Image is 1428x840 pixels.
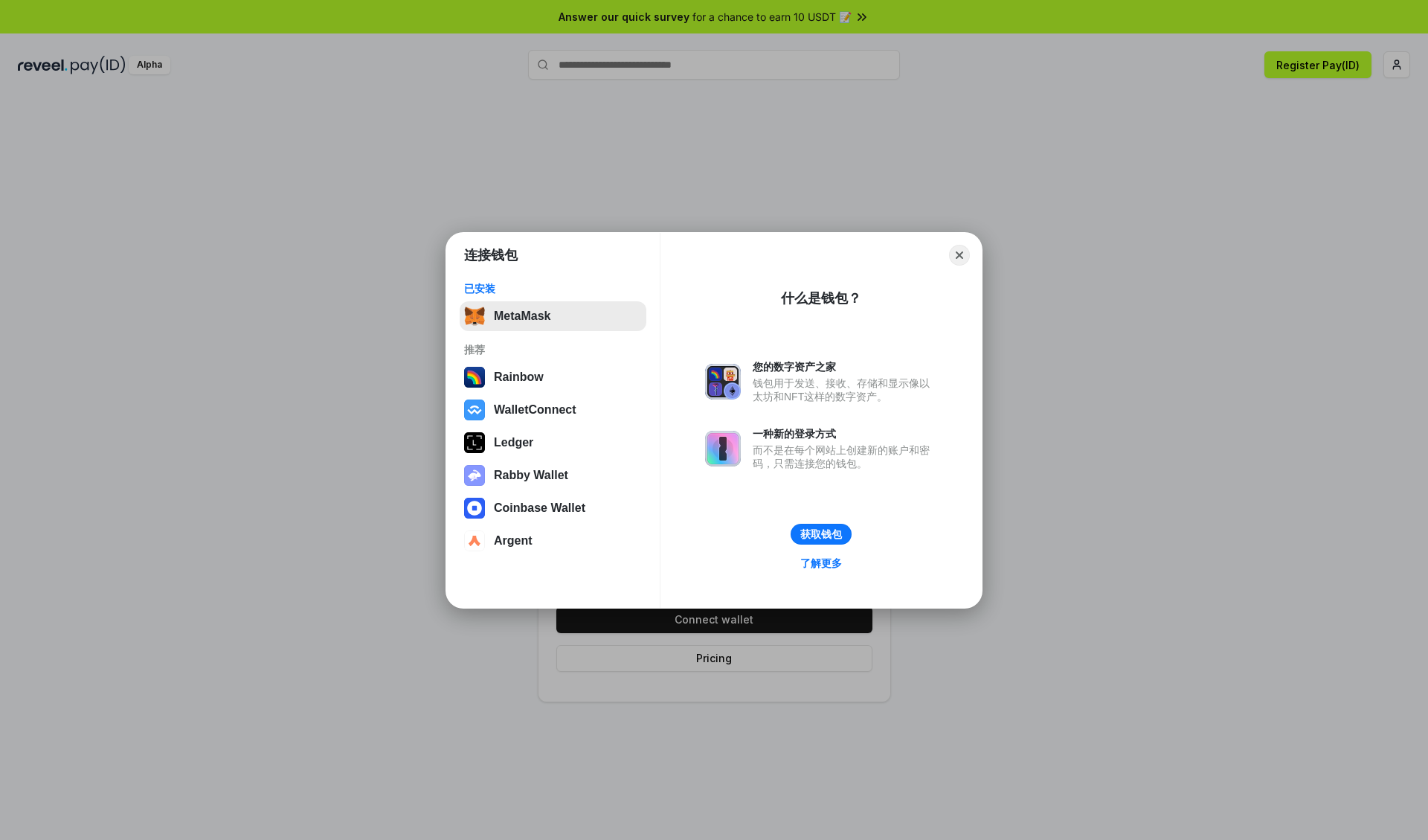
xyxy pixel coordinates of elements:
[494,534,533,548] div: Argent
[800,528,842,541] div: 获取钱包
[791,524,852,545] button: 获取钱包
[464,367,485,388] img: svg+xml,%3Csvg%20width%3D%22120%22%20height%3D%22120%22%20viewBox%3D%220%200%20120%20120%22%20fil...
[464,498,485,519] img: svg+xml,%3Csvg%20width%3D%2228%22%20height%3D%2228%22%20viewBox%3D%220%200%2028%2028%22%20fill%3D...
[949,245,970,266] button: Close
[464,530,485,551] img: svg+xml,%3Csvg%20width%3D%2228%22%20height%3D%2228%22%20viewBox%3D%220%200%2028%2028%22%20fill%3D...
[464,465,485,486] img: svg+xml,%3Csvg%20xmlns%3D%22http%3A%2F%2Fwww.w3.org%2F2000%2Fsvg%22%20fill%3D%22none%22%20viewBox...
[494,469,568,482] div: Rabby Wallet
[460,301,646,331] button: MetaMask
[705,364,741,400] img: svg+xml,%3Csvg%20xmlns%3D%22http%3A%2F%2Fwww.w3.org%2F2000%2Fsvg%22%20fill%3D%22none%22%20viewBox...
[781,289,861,307] div: 什么是钱包？
[494,403,576,417] div: WalletConnect
[494,501,585,515] div: Coinbase Wallet
[753,376,937,403] div: 钱包用于发送、接收、存储和显示像以太坊和NFT这样的数字资产。
[464,282,642,295] div: 已安装
[494,371,544,384] div: Rainbow
[494,436,533,449] div: Ledger
[753,360,937,373] div: 您的数字资产之家
[460,493,646,523] button: Coinbase Wallet
[791,554,851,573] a: 了解更多
[494,310,550,323] div: MetaMask
[464,246,518,264] h1: 连接钱包
[460,395,646,425] button: WalletConnect
[460,526,646,556] button: Argent
[460,428,646,458] button: Ledger
[705,431,741,467] img: svg+xml,%3Csvg%20xmlns%3D%22http%3A%2F%2Fwww.w3.org%2F2000%2Fsvg%22%20fill%3D%22none%22%20viewBox...
[464,432,485,453] img: svg+xml,%3Csvg%20xmlns%3D%22http%3A%2F%2Fwww.w3.org%2F2000%2Fsvg%22%20width%3D%2228%22%20height%3...
[753,427,937,440] div: 一种新的登录方式
[464,343,642,356] div: 推荐
[460,362,646,392] button: Rainbow
[460,461,646,490] button: Rabby Wallet
[800,557,842,570] div: 了解更多
[464,306,485,327] img: svg+xml,%3Csvg%20fill%3D%22none%22%20height%3D%2233%22%20viewBox%3D%220%200%2035%2033%22%20width%...
[753,443,937,470] div: 而不是在每个网站上创建新的账户和密码，只需连接您的钱包。
[464,400,485,420] img: svg+xml,%3Csvg%20width%3D%2228%22%20height%3D%2228%22%20viewBox%3D%220%200%2028%2028%22%20fill%3D...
